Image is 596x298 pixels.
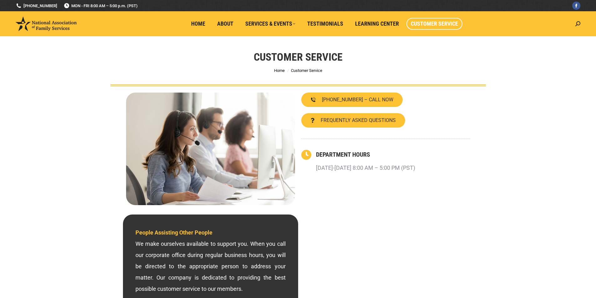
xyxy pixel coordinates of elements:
[303,18,348,30] a: Testimonials
[406,18,462,30] a: Customer Service
[411,20,458,27] span: Customer Service
[16,3,57,9] a: [PHONE_NUMBER]
[321,118,396,123] span: FREQUENTLY ASKED QUESTIONS
[217,20,233,27] span: About
[301,93,403,107] a: [PHONE_NUMBER] – CALL NOW
[291,68,322,73] span: Customer Service
[572,2,580,10] a: Facebook page opens in new window
[126,93,295,205] img: Contact National Association of Family Services
[245,20,295,27] span: Services & Events
[316,162,415,174] p: [DATE]-[DATE] 8:00 AM – 5:00 PM (PST)
[187,18,210,30] a: Home
[213,18,238,30] a: About
[322,97,393,102] span: [PHONE_NUMBER] – CALL NOW
[64,3,138,9] span: MON - FRI 8:00 AM – 5:00 p.m. (PST)
[254,50,343,64] h1: Customer Service
[135,229,286,292] span: We make ourselves available to support you. When you call our corporate office during regular bus...
[351,18,403,30] a: Learning Center
[355,20,399,27] span: Learning Center
[135,229,212,236] span: People Assisting Other People
[307,20,343,27] span: Testimonials
[191,20,205,27] span: Home
[274,68,285,73] a: Home
[16,17,77,31] img: National Association of Family Services
[301,113,405,128] a: FREQUENTLY ASKED QUESTIONS
[316,151,370,158] a: DEPARTMENT HOURS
